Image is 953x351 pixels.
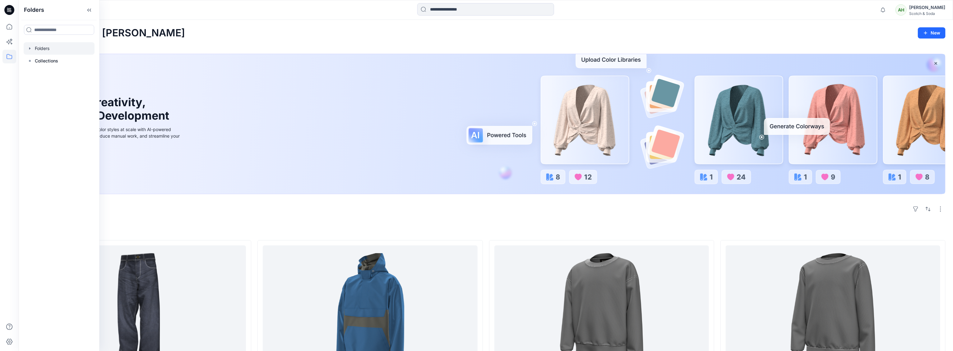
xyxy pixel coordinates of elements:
[909,11,945,16] div: Scotch & Soda
[35,57,58,65] p: Collections
[41,153,181,166] a: Discover more
[909,4,945,11] div: [PERSON_NAME]
[41,126,181,146] div: Explore ideas faster and recolor styles at scale with AI-powered tools that boost creativity, red...
[895,4,907,16] div: AH
[918,27,946,39] button: New
[41,96,172,122] h1: Unleash Creativity, Speed Up Development
[26,226,946,234] h4: Styles
[26,27,185,39] h2: Welcome back, [PERSON_NAME]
